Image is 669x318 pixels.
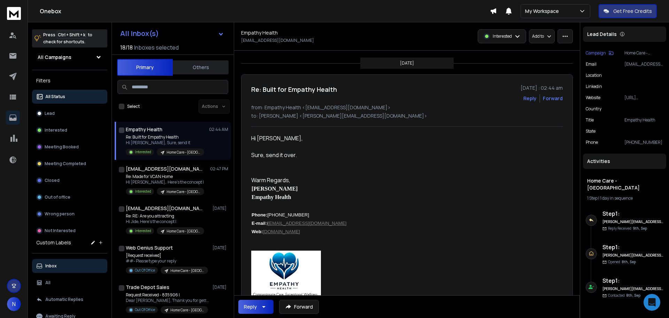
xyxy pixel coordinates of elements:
b: Web: [252,229,263,234]
button: Reply [238,300,274,314]
p: Meeting Completed [45,161,86,167]
button: Out of office [32,190,107,204]
h6: Step 1 : [602,209,663,218]
button: Interested [32,123,107,137]
button: Primary [117,59,173,76]
span: 8th, Sep [626,293,640,298]
p: Meeting Booked [45,144,79,150]
button: Reply [523,95,537,102]
span: i [267,221,268,226]
h1: [EMAIL_ADDRESS][DOMAIN_NAME] [126,205,202,212]
div: Hi [PERSON_NAME], [251,134,455,142]
p: [Request received] [126,253,208,258]
p: Re: RE: Are you attracting [126,213,204,219]
p: Wrong person [45,211,75,217]
span: 18 / 18 [120,43,133,52]
p: Interested [45,127,67,133]
p: linkedin [586,84,602,89]
b: [PERSON_NAME] [252,186,298,192]
p: Add to [532,34,544,39]
div: Sure, send it over. [251,151,455,159]
h1: All Campaigns [38,54,71,61]
p: 02:47 PM [210,166,228,172]
button: Lead [32,106,107,120]
h6: [PERSON_NAME][EMAIL_ADDRESS][DOMAIN_NAME] [602,219,663,224]
button: All Status [32,90,107,104]
button: N [7,297,21,311]
h1: Empathy Health [126,126,162,133]
button: Closed [32,173,107,187]
p: [DATE] [213,245,228,251]
p: from: Empathy Health <[EMAIL_ADDRESS][DOMAIN_NAME]> [251,104,563,111]
button: Inbox [32,259,107,273]
p: Hi [PERSON_NAME], Here's the concept I [126,179,204,185]
p: [DATE] [400,60,414,66]
p: Reply Received [608,226,647,231]
button: Campaign [586,50,614,56]
p: Request Received - 835906 | [126,292,209,298]
p: Out of office [45,194,70,200]
div: Warm Regards, [251,176,455,313]
div: Reply [244,303,257,310]
img: 9dfa4278d5a66bf95126badd388fd7d20639b4080365587fc2079ebc733f4a9e.jpg [251,251,321,298]
p: Interested [135,228,151,234]
p: Phone [586,140,598,145]
h1: Home Care - [GEOGRAPHIC_DATA] [587,177,662,191]
a: [EMAIL_ADDRESS][DOMAIN_NAME] [268,221,347,226]
h1: All Inbox(s) [120,30,159,37]
button: Wrong person [32,207,107,221]
p: Home Care - [GEOGRAPHIC_DATA] [170,268,204,273]
p: Re: Made for VCAN Home [126,174,204,179]
p: Lead Details [587,31,617,38]
button: Meeting Booked [32,140,107,154]
button: Forward [279,300,319,314]
p: Interested [135,189,151,194]
button: All Campaigns [32,50,107,64]
span: 1 day in sequence [600,195,633,201]
h3: Filters [32,76,107,86]
p: state [586,128,595,134]
p: Closed [45,178,60,183]
div: Open Intercom Messenger [644,294,660,311]
b: Empathy Health [252,194,291,200]
p: location [586,73,602,78]
p: country [586,106,601,112]
p: Re: Built for Empathy Health [126,134,204,140]
h6: [PERSON_NAME][EMAIL_ADDRESS][DOMAIN_NAME] [602,286,663,291]
p: website [586,95,600,101]
p: 02:44 AM [209,127,228,132]
img: logo [7,7,21,20]
p: Lead [45,111,55,116]
p: Campaign [586,50,606,56]
p: Inbox [45,263,57,269]
h1: Trade Depot Sales [126,284,169,291]
p: Not Interested [45,228,76,234]
span: Ctrl + Shift + k [57,31,86,39]
p: My Workspace [525,8,562,15]
h3: Inboxes selected [134,43,179,52]
p: [DATE] : 02:44 am [521,84,563,91]
button: All Inbox(s) [115,27,230,40]
p: Automatic Replies [45,297,83,302]
p: Home Care - [GEOGRAPHIC_DATA] [170,308,204,313]
h1: Re: Built for Empathy Health [251,84,337,94]
h6: Step 1 : [602,276,663,285]
p: Out Of Office [135,268,155,273]
p: Get Free Credits [613,8,652,15]
button: Not Interested [32,224,107,238]
h1: Empathy Health [241,29,278,36]
span: [PHONE_NUMBER] [267,212,309,217]
p: Home Care - [GEOGRAPHIC_DATA] [167,229,200,234]
p: Opened [608,259,636,265]
p: ##- Please type your reply [126,258,208,264]
p: [PHONE_NUMBER] [624,140,663,145]
label: Select [127,104,140,109]
span: E-mail [252,221,266,226]
p: to: [PERSON_NAME] <[PERSON_NAME][EMAIL_ADDRESS][DOMAIN_NAME]> [251,112,563,119]
button: Meeting Completed [32,157,107,171]
h3: Custom Labels [36,239,71,246]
